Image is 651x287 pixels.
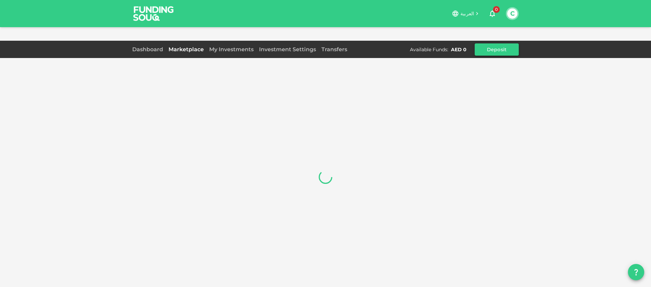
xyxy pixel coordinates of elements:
[628,264,644,280] button: question
[319,46,350,53] a: Transfers
[166,46,206,53] a: Marketplace
[256,46,319,53] a: Investment Settings
[206,46,256,53] a: My Investments
[410,46,448,53] div: Available Funds :
[451,46,467,53] div: AED 0
[132,46,166,53] a: Dashboard
[460,11,474,17] span: العربية
[507,8,517,19] button: C
[475,43,519,56] button: Deposit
